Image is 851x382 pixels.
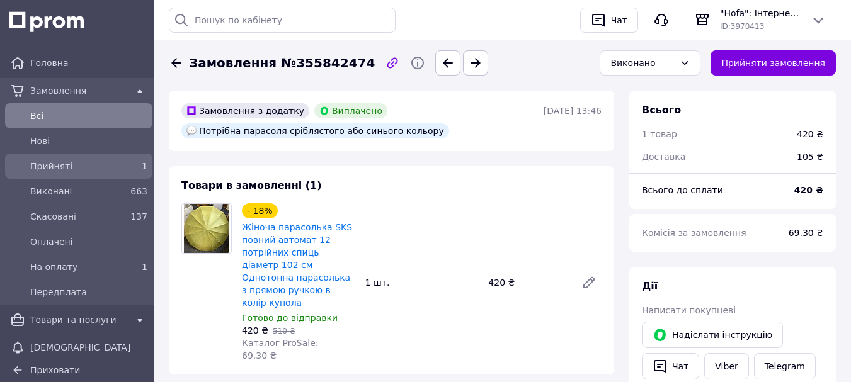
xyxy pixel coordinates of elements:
[580,8,638,33] button: Чат
[642,228,746,238] span: Комісія за замовлення
[483,274,571,291] div: 420 ₴
[642,185,723,195] span: Всього до сплати
[30,160,122,172] span: Прийняті
[30,313,127,326] span: Товари та послуги
[189,54,375,72] span: Замовлення №355842474
[720,7,801,20] span: "Hofa": Інтернет-магазин взуття, одягу і товарів для дому!
[130,211,147,222] span: 137
[30,235,147,248] span: Оплачені
[608,11,630,30] div: Чат
[30,185,122,198] span: Виконані
[360,274,484,291] div: 1 шт.
[642,353,699,379] button: Чат
[30,110,147,122] span: Всi
[30,210,122,223] span: Скасовані
[642,280,658,292] span: Дії
[142,161,147,171] span: 1
[30,57,147,69] span: Головна
[642,322,783,348] button: Надіслати інструкцію
[30,365,80,375] span: Приховати
[797,128,823,140] div: 420 ₴
[181,123,449,138] div: Потрібна парасоля сріблястого або синього кольору
[130,186,147,196] span: 663
[30,84,127,97] span: Замовлення
[181,179,322,191] span: Товари в замовленні (1)
[789,143,831,171] div: 105 ₴
[30,286,147,298] span: Передплата
[169,8,396,33] input: Пошук по кабінету
[720,22,764,31] span: ID: 3970413
[642,305,736,315] span: Написати покупцеві
[711,50,836,76] button: Прийняти замовлення
[789,228,823,238] span: 69.30 ₴
[30,261,122,273] span: На оплату
[642,104,681,116] span: Всього
[642,129,677,139] span: 1 товар
[610,56,675,70] div: Виконано
[242,325,268,335] span: 420 ₴
[242,313,338,323] span: Готово до відправки
[576,270,602,295] a: Редагувати
[184,204,229,253] img: Жіноча парасолька SKS повний автомат 12 потрійних спиць діаметр 102 см Однотонна парасолька з пря...
[544,106,602,116] time: [DATE] 13:46
[314,103,387,118] div: Виплачено
[186,126,197,136] img: :speech_balloon:
[142,262,147,272] span: 1
[242,222,352,308] a: Жіноча парасолька SKS повний автомат 12 потрійних спиць діаметр 102 см Однотонна парасолька з пря...
[642,152,685,162] span: Доставка
[273,327,295,335] span: 510 ₴
[754,353,816,379] a: Telegram
[30,341,147,354] span: [DEMOGRAPHIC_DATA]
[242,338,318,361] span: Каталог ProSale: 69.30 ₴
[704,353,748,379] a: Viber
[30,135,147,147] span: Нові
[242,203,278,218] div: - 18%
[181,103,309,118] div: Замовлення з додатку
[794,185,823,195] b: 420 ₴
